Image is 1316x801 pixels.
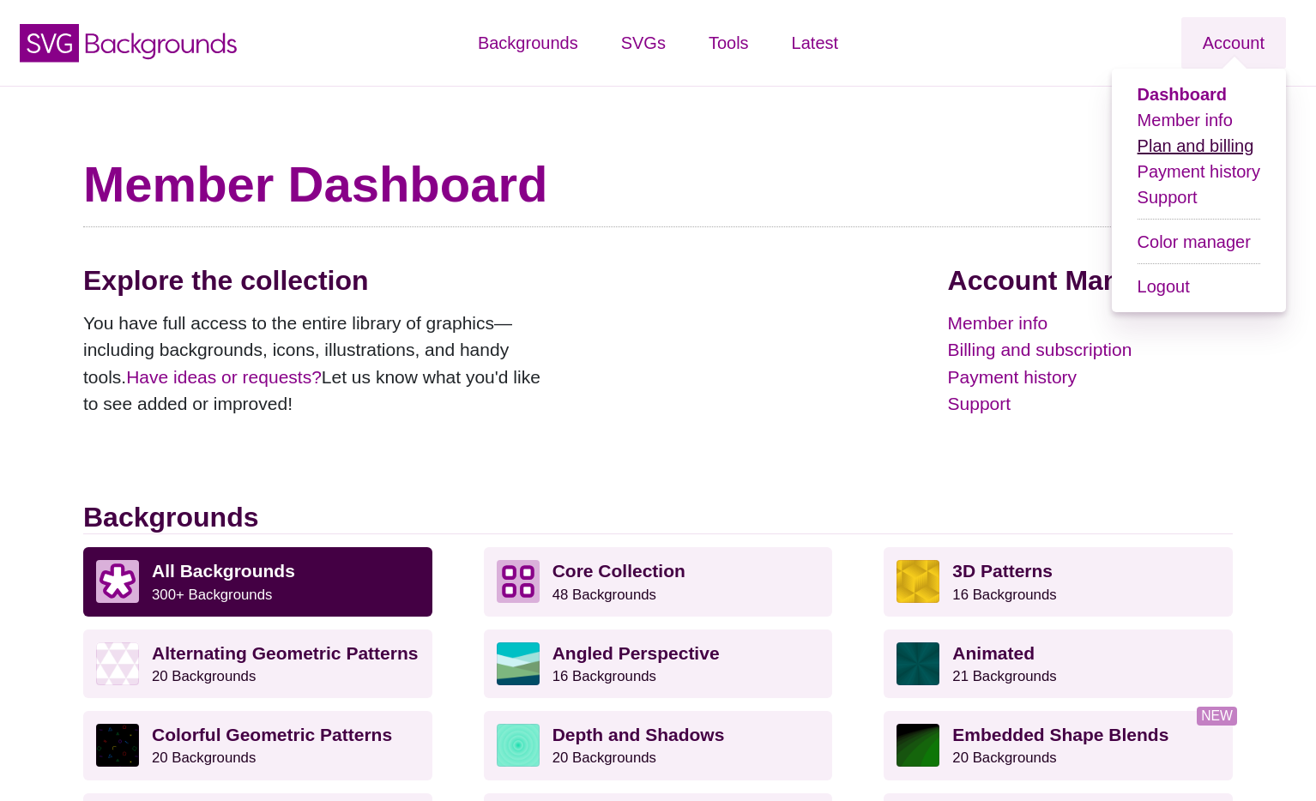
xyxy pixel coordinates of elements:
[896,724,939,767] img: green to black rings rippling away from corner
[83,547,432,616] a: All Backgrounds 300+ Backgrounds
[96,724,139,767] img: a rainbow pattern of outlined geometric shapes
[948,390,1233,418] a: Support
[948,264,1233,297] h2: Account Management
[152,587,272,603] small: 300+ Backgrounds
[83,501,1233,534] h2: Backgrounds
[497,724,540,767] img: green layered rings within rings
[152,643,418,663] strong: Alternating Geometric Patterns
[1138,85,1227,104] a: Dashboard
[152,561,295,581] strong: All Backgrounds
[884,547,1233,616] a: 3D Patterns16 Backgrounds
[456,17,600,69] a: Backgrounds
[552,750,656,766] small: 20 Backgrounds
[884,629,1233,698] a: Animated21 Backgrounds
[552,668,656,684] small: 16 Backgrounds
[884,711,1233,780] a: Embedded Shape Blends20 Backgrounds
[83,310,555,418] p: You have full access to the entire library of graphics—including backgrounds, icons, illustration...
[497,642,540,685] img: abstract landscape with sky mountains and water
[1181,17,1286,69] a: Account
[1138,111,1233,129] a: Member info
[552,561,685,581] strong: Core Collection
[484,711,833,780] a: Depth and Shadows20 Backgrounds
[952,643,1035,663] strong: Animated
[552,725,725,744] strong: Depth and Shadows
[96,642,139,685] img: light purple and white alternating triangle pattern
[152,668,256,684] small: 20 Backgrounds
[952,750,1056,766] small: 20 Backgrounds
[152,750,256,766] small: 20 Backgrounds
[83,629,432,698] a: Alternating Geometric Patterns20 Backgrounds
[484,547,833,616] a: Core Collection 48 Backgrounds
[83,154,1233,214] h1: Member Dashboard
[896,560,939,603] img: fancy golden cube pattern
[952,561,1053,581] strong: 3D Patterns
[770,17,860,69] a: Latest
[552,643,720,663] strong: Angled Perspective
[1138,136,1254,155] a: Plan and billing
[1138,277,1190,296] a: Logout
[687,17,770,69] a: Tools
[1138,162,1260,181] a: Payment history
[152,725,392,744] strong: Colorful Geometric Patterns
[83,711,432,780] a: Colorful Geometric Patterns20 Backgrounds
[952,587,1056,603] small: 16 Backgrounds
[126,367,322,387] a: Have ideas or requests?
[600,17,687,69] a: SVGs
[484,629,833,698] a: Angled Perspective16 Backgrounds
[948,336,1233,364] a: Billing and subscription
[1138,232,1251,251] a: Color manager
[952,725,1168,744] strong: Embedded Shape Blends
[948,364,1233,391] a: Payment history
[83,264,555,297] h2: Explore the collection
[948,310,1233,337] a: Member info
[552,587,656,603] small: 48 Backgrounds
[952,668,1056,684] small: 21 Backgrounds
[896,642,939,685] img: green rave light effect animated background
[1138,188,1198,207] a: Support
